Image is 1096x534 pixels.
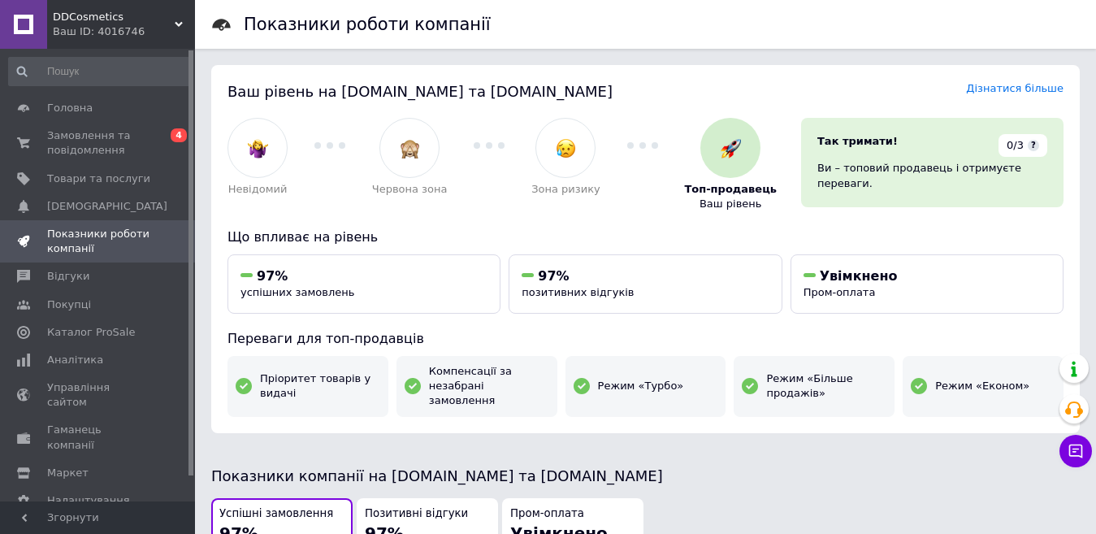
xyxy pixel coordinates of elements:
[227,229,378,245] span: Що впливає на рівень
[227,83,613,100] span: Ваш рівень на [DOMAIN_NAME] та [DOMAIN_NAME]
[211,467,663,484] span: Показники компанії на [DOMAIN_NAME] та [DOMAIN_NAME]
[966,82,1064,94] a: Дізнатися більше
[47,325,135,340] span: Каталог ProSale
[791,254,1064,314] button: УвімкненоПром-оплата
[47,171,150,186] span: Товари та послуги
[47,493,130,508] span: Налаштування
[684,182,777,197] span: Топ-продавець
[372,182,448,197] span: Червона зона
[47,380,150,410] span: Управління сайтом
[47,227,150,256] span: Показники роботи компанії
[556,138,576,158] img: :disappointed_relieved:
[47,101,93,115] span: Головна
[47,353,103,367] span: Аналітика
[240,286,354,298] span: успішних замовлень
[47,423,150,452] span: Гаманець компанії
[8,57,192,86] input: Пошук
[999,134,1047,157] div: 0/3
[248,138,268,158] img: :woman-shrugging:
[171,128,187,142] span: 4
[227,254,500,314] button: 97%успішних замовлень
[820,268,898,284] span: Увімкнено
[935,379,1029,393] span: Режим «Економ»
[766,371,886,401] span: Режим «Більше продажів»
[47,199,167,214] span: [DEMOGRAPHIC_DATA]
[700,197,762,211] span: Ваш рівень
[538,268,569,284] span: 97%
[1028,140,1039,151] span: ?
[228,182,288,197] span: Невідомий
[227,331,424,346] span: Переваги для топ-продавців
[1059,435,1092,467] button: Чат з покупцем
[804,286,876,298] span: Пром-оплата
[47,297,91,312] span: Покупці
[47,269,89,284] span: Відгуки
[531,182,600,197] span: Зона ризику
[429,364,549,409] span: Компенсації за незабрані замовлення
[257,268,288,284] span: 97%
[400,138,420,158] img: :see_no_evil:
[817,161,1047,190] div: Ви – топовий продавець і отримуєте переваги.
[721,138,741,158] img: :rocket:
[260,371,380,401] span: Пріоритет товарів у видачі
[53,24,195,39] div: Ваш ID: 4016746
[219,506,333,522] span: Успішні замовлення
[47,466,89,480] span: Маркет
[817,135,898,147] span: Так тримати!
[598,379,684,393] span: Режим «Турбо»
[522,286,634,298] span: позитивних відгуків
[47,128,150,158] span: Замовлення та повідомлення
[365,506,468,522] span: Позитивні відгуки
[509,254,782,314] button: 97%позитивних відгуків
[244,15,491,34] h1: Показники роботи компанії
[510,506,584,522] span: Пром-оплата
[53,10,175,24] span: DDCosmetics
